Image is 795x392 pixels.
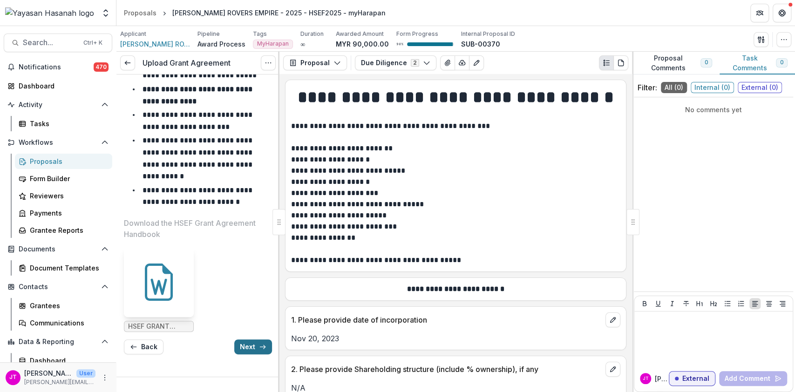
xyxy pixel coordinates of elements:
[605,362,620,377] button: edit
[30,119,105,128] div: Tasks
[172,8,386,18] div: [PERSON_NAME] ROVERS EMPIRE - 2025 - HSEF2025 - myHarapan
[15,154,112,169] a: Proposals
[124,339,163,354] button: Back
[128,323,190,331] span: HSEF GRANT AGREEMENT GUIDELINES HANDBOOK.docx
[750,4,769,22] button: Partners
[120,30,146,38] p: Applicant
[661,82,687,93] span: All ( 0 )
[655,374,669,384] p: [PERSON_NAME]
[99,372,110,383] button: More
[283,55,347,70] button: Proposal
[30,208,105,218] div: Payments
[652,298,664,309] button: Underline
[300,39,305,49] p: ∞
[763,298,775,309] button: Align Center
[30,191,105,201] div: Reviewers
[355,55,436,70] button: Due Diligence2
[461,39,500,49] p: SUB-00370
[120,6,160,20] a: Proposals
[300,30,324,38] p: Duration
[19,338,97,346] span: Data & Reporting
[396,41,403,47] p: 98 %
[24,378,95,386] p: [PERSON_NAME][EMAIL_ADDRESS][DOMAIN_NAME]
[777,298,788,309] button: Align Right
[4,60,112,74] button: Notifications470
[780,59,783,66] span: 0
[613,55,628,70] button: PDF view
[99,4,112,22] button: Open entity switcher
[396,30,438,38] p: Form Progress
[19,63,94,71] span: Notifications
[143,59,231,68] h3: Upload Grant Agreement
[336,39,389,49] p: MYR 90,000.00
[291,333,620,344] p: Nov 20, 2023
[82,38,104,48] div: Ctrl + K
[691,82,734,93] span: Internal ( 0 )
[197,30,220,38] p: Pipeline
[15,223,112,238] a: Grantee Reports
[15,205,112,221] a: Payments
[773,4,791,22] button: Get Help
[738,82,782,93] span: External ( 0 )
[19,283,97,291] span: Contacts
[124,247,194,332] div: HSEF GRANT AGREEMENT GUIDELINES HANDBOOK.docx
[719,371,787,386] button: Add Comment
[15,188,112,203] a: Reviewers
[19,81,105,91] div: Dashboard
[4,279,112,294] button: Open Contacts
[234,339,272,354] button: Next
[669,371,715,386] button: External
[120,39,190,49] a: [PERSON_NAME] ROVERS EMPIRE
[469,55,484,70] button: Edit as form
[15,116,112,131] a: Tasks
[666,298,678,309] button: Italicize
[4,78,112,94] a: Dashboard
[605,312,620,327] button: edit
[336,30,384,38] p: Awarded Amount
[257,41,289,47] span: MyHarapan
[749,298,761,309] button: Align Left
[735,298,747,309] button: Ordered List
[19,101,97,109] span: Activity
[632,52,720,74] button: Proposal Comments
[15,298,112,313] a: Grantees
[4,135,112,150] button: Open Workflows
[4,97,112,112] button: Open Activity
[15,315,112,331] a: Communications
[722,298,733,309] button: Bullet List
[30,356,105,365] div: Dashboard
[291,314,602,325] p: 1. Please provide date of incorporation
[705,59,708,66] span: 0
[639,298,650,309] button: Bold
[30,174,105,183] div: Form Builder
[24,368,73,378] p: [PERSON_NAME]
[9,374,17,380] div: Josselyn Tan
[15,260,112,276] a: Document Templates
[694,298,705,309] button: Heading 1
[94,62,109,72] span: 470
[76,369,95,378] p: User
[599,55,614,70] button: Plaintext view
[124,8,156,18] div: Proposals
[4,34,112,52] button: Search...
[120,6,389,20] nav: breadcrumb
[638,82,657,93] p: Filter:
[30,156,105,166] div: Proposals
[682,375,709,383] p: External
[643,376,649,381] div: Josselyn Tan
[680,298,692,309] button: Strike
[4,242,112,257] button: Open Documents
[291,364,602,375] p: 2. Please provide Shareholding structure (include % ownership), if any
[4,334,112,349] button: Open Data & Reporting
[261,55,276,70] button: Options
[15,171,112,186] a: Form Builder
[30,263,105,273] div: Document Templates
[253,30,267,38] p: Tags
[23,38,78,47] span: Search...
[197,39,245,49] p: Award Process
[638,105,789,115] p: No comments yet
[30,225,105,235] div: Grantee Reports
[15,353,112,368] a: Dashboard
[124,217,266,240] p: Download the HSEF Grant Agreement Handbook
